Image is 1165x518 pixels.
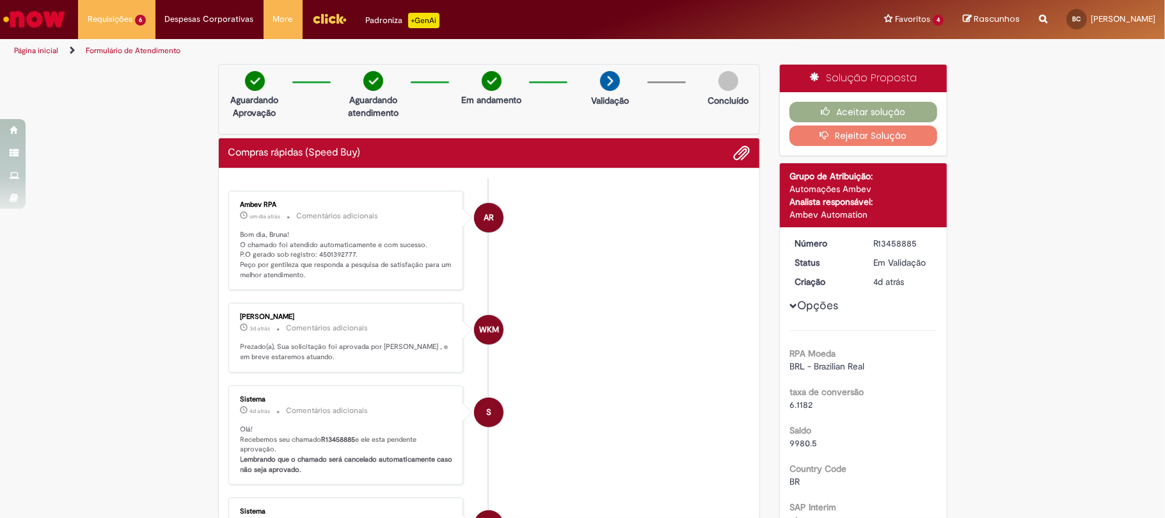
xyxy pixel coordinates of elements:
[250,407,271,415] time: 28/08/2025 15:55:33
[241,396,454,403] div: Sistema
[250,325,271,332] time: 29/08/2025 12:08:24
[88,13,132,26] span: Requisições
[135,15,146,26] span: 6
[241,455,455,474] b: Lembrando que o chamado será cancelado automaticamente caso não seja aprovado.
[873,256,933,269] div: Em Validação
[241,425,454,475] p: Olá! Recebemos seu chamado e ele esta pendente aprovação.
[241,230,454,280] p: Bom dia, Bruna! O chamado foi atendido automaticamente e com sucesso. P.O gerado sob registro: 45...
[86,45,180,56] a: Formulário de Atendimento
[963,13,1020,26] a: Rascunhos
[785,237,864,250] dt: Número
[789,360,864,372] span: BRL - Brazilian Real
[789,425,811,436] b: Saldo
[733,145,750,161] button: Adicionar anexos
[241,508,454,515] div: Sistema
[250,213,281,220] span: um dia atrás
[322,435,356,444] b: R13458885
[789,102,937,122] button: Aceitar solução
[789,437,817,449] span: 9980.5
[785,256,864,269] dt: Status
[273,13,293,26] span: More
[474,315,503,344] div: William Kaio Maia
[789,208,937,221] div: Ambev Automation
[1073,15,1081,23] span: BC
[250,407,271,415] span: 4d atrás
[718,71,738,91] img: img-circle-grey.png
[474,398,503,427] div: System
[363,71,383,91] img: check-circle-green.png
[250,213,281,220] time: 30/08/2025 09:04:17
[785,275,864,288] dt: Criação
[789,476,800,487] span: BR
[461,93,521,106] p: Em andamento
[241,342,454,362] p: Prezado(a), Sua solicitação foi aprovada por [PERSON_NAME] , e em breve estaremos atuando.
[366,13,440,28] div: Padroniza
[165,13,254,26] span: Despesas Corporativas
[10,39,767,63] ul: Trilhas de página
[228,147,361,159] h2: Compras rápidas (Speed Buy) Histórico de tíquete
[287,323,369,334] small: Comentários adicionais
[789,195,937,208] div: Analista responsável:
[1,6,67,32] img: ServiceNow
[789,463,846,474] b: Country Code
[245,71,265,91] img: check-circle-green.png
[789,501,836,513] b: SAP Interim
[14,45,58,56] a: Página inicial
[789,125,937,146] button: Rejeitar Solução
[873,276,905,287] time: 28/08/2025 15:55:20
[933,15,944,26] span: 4
[708,94,749,107] p: Concluído
[789,182,937,195] div: Automações Ambev
[789,386,864,398] b: taxa de conversão
[250,325,271,332] span: 3d atrás
[974,13,1020,25] span: Rascunhos
[241,313,454,321] div: [PERSON_NAME]
[873,276,905,287] span: 4d atrás
[486,397,491,428] span: S
[789,399,812,410] span: 6.1182
[1091,13,1155,24] span: [PERSON_NAME]
[895,13,930,26] span: Favoritos
[873,237,933,250] div: R13458885
[312,9,347,28] img: click_logo_yellow_360x200.png
[484,202,494,233] span: AR
[482,71,502,91] img: check-circle-green.png
[789,348,836,359] b: RPA Moeda
[591,94,629,107] p: Validação
[474,203,503,232] div: Ambev RPA
[297,211,379,222] small: Comentários adicionais
[479,314,499,345] span: WKM
[224,93,286,119] p: Aguardando Aprovação
[780,65,947,92] div: Solução Proposta
[600,71,620,91] img: arrow-next.png
[241,201,454,209] div: Ambev RPA
[408,13,440,28] p: +GenAi
[342,93,404,119] p: Aguardando atendimento
[287,405,369,416] small: Comentários adicionais
[873,275,933,288] div: 28/08/2025 15:55:20
[789,170,937,182] div: Grupo de Atribuição:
